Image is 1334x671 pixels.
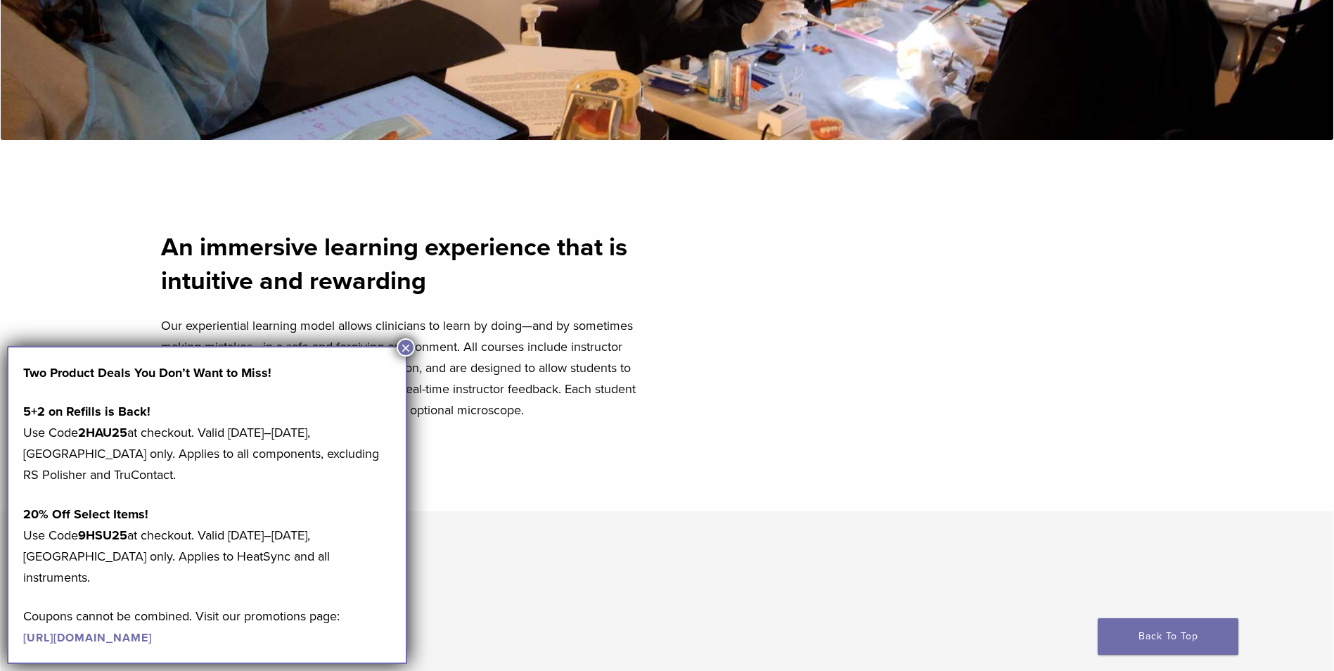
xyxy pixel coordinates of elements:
[23,504,391,588] p: Use Code at checkout. Valid [DATE]–[DATE], [GEOGRAPHIC_DATA] only. Applies to HeatSync and all in...
[676,186,1174,466] iframe: Bioclear Matrix | Welcome to the Bioclear Learning Center
[78,425,127,440] strong: 2HAU25
[161,232,627,296] strong: An immersive learning experience that is intuitive and rewarding
[78,528,127,543] strong: 9HSU25
[23,404,150,419] strong: 5+2 on Refills is Back!
[23,506,148,522] strong: 20% Off Select Items!
[397,338,415,357] button: Close
[161,606,671,640] h2: Learning Center Courses
[23,401,391,485] p: Use Code at checkout. Valid [DATE]–[DATE], [GEOGRAPHIC_DATA] only. Applies to all components, exc...
[161,315,659,421] p: Our experiential learning model allows clinicians to learn by doing—and by sometimes making mista...
[23,365,271,381] strong: Two Product Deals You Don’t Want to Miss!
[23,606,391,648] p: Coupons cannot be combined. Visit our promotions page:
[23,631,152,645] a: [URL][DOMAIN_NAME]
[1098,618,1238,655] a: Back To Top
